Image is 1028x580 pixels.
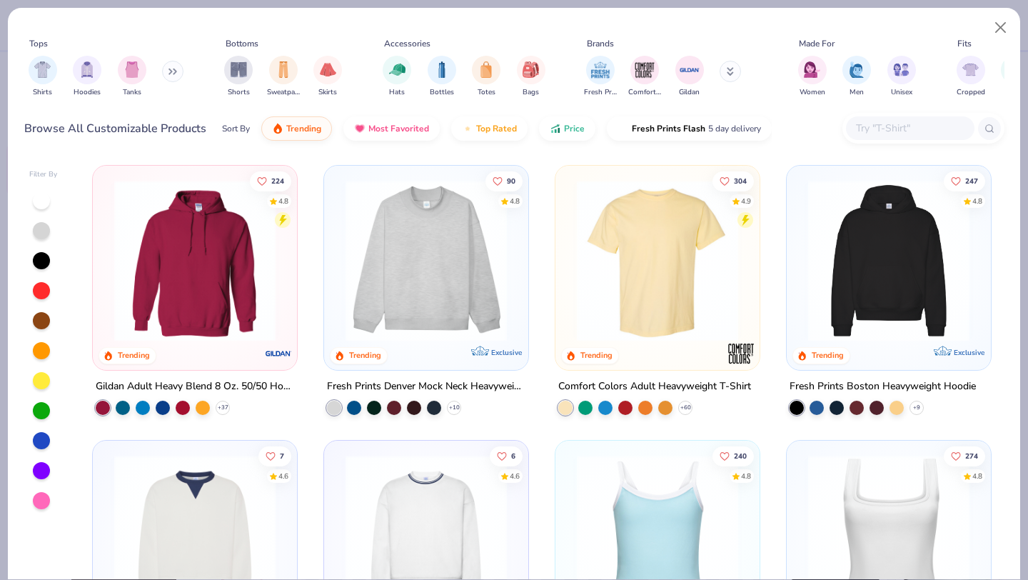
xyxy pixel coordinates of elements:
[587,37,614,50] div: Brands
[267,56,300,98] div: filter for Sweatpants
[734,452,747,459] span: 240
[708,121,761,137] span: 5 day delivery
[449,404,460,412] span: + 10
[842,56,871,98] div: filter for Men
[514,180,690,341] img: a90f7c54-8796-4cb2-9d6e-4e9644cfe0fe
[478,61,494,78] img: Totes Image
[712,171,754,191] button: Like
[485,171,523,191] button: Like
[451,116,528,141] button: Top Rated
[272,177,285,184] span: 224
[799,37,835,50] div: Made For
[798,56,827,98] div: filter for Women
[804,61,820,78] img: Women Image
[79,61,95,78] img: Hoodies Image
[987,14,1014,41] button: Close
[338,180,514,341] img: f5d85501-0dbb-4ee4-b115-c08fa3845d83
[680,404,690,412] span: + 60
[354,123,366,134] img: most_fav.gif
[972,196,982,206] div: 4.8
[957,56,985,98] button: filter button
[734,177,747,184] span: 304
[383,56,411,98] button: filter button
[887,56,916,98] div: filter for Unisex
[745,180,920,341] img: e55d29c3-c55d-459c-bfd9-9b1c499ab3c6
[570,180,745,341] img: 029b8af0-80e6-406f-9fdc-fdf898547912
[218,404,228,412] span: + 37
[558,378,751,396] div: Comfort Colors Adult Heavyweight T-Shirt
[957,56,985,98] div: filter for Cropped
[389,61,405,78] img: Hats Image
[267,87,300,98] span: Sweatpants
[343,116,440,141] button: Most Favorited
[679,87,700,98] span: Gildan
[24,120,206,137] div: Browse All Customizable Products
[313,56,342,98] div: filter for Skirts
[29,56,57,98] div: filter for Shirts
[491,348,522,357] span: Exclusive
[276,61,291,78] img: Sweatpants Image
[286,123,321,134] span: Trending
[228,87,250,98] span: Shorts
[313,56,342,98] button: filter button
[434,61,450,78] img: Bottles Image
[34,61,51,78] img: Shirts Image
[224,56,253,98] div: filter for Shorts
[891,87,912,98] span: Unisex
[118,56,146,98] button: filter button
[383,56,411,98] div: filter for Hats
[226,37,258,50] div: Bottoms
[965,452,978,459] span: 274
[972,471,982,481] div: 4.8
[107,180,283,341] img: 01756b78-01f6-4cc6-8d8a-3c30c1a0c8ac
[539,116,595,141] button: Price
[279,196,289,206] div: 4.8
[800,87,825,98] span: Women
[590,59,611,81] img: Fresh Prints Image
[33,87,52,98] span: Shirts
[523,87,539,98] span: Bags
[472,56,500,98] div: filter for Totes
[850,87,864,98] span: Men
[628,56,661,98] div: filter for Comfort Colors
[511,452,515,459] span: 6
[517,56,545,98] button: filter button
[798,56,827,98] button: filter button
[327,378,525,396] div: Fresh Prints Denver Mock Neck Heavyweight Sweatshirt
[855,120,964,136] input: Try "T-Shirt"
[675,56,704,98] button: filter button
[123,87,141,98] span: Tanks
[29,37,48,50] div: Tops
[712,446,754,466] button: Like
[124,61,140,78] img: Tanks Image
[962,61,979,78] img: Cropped Image
[607,116,772,141] button: Fresh Prints Flash5 day delivery
[957,87,985,98] span: Cropped
[74,87,101,98] span: Hoodies
[944,171,985,191] button: Like
[584,56,617,98] button: filter button
[675,56,704,98] div: filter for Gildan
[741,196,751,206] div: 4.9
[368,123,429,134] span: Most Favorited
[628,87,661,98] span: Comfort Colors
[472,56,500,98] button: filter button
[679,59,700,81] img: Gildan Image
[790,378,976,396] div: Fresh Prints Boston Heavyweight Hoodie
[261,116,332,141] button: Trending
[428,56,456,98] div: filter for Bottles
[584,87,617,98] span: Fresh Prints
[913,404,920,412] span: + 9
[634,59,655,81] img: Comfort Colors Image
[318,87,337,98] span: Skirts
[887,56,916,98] button: filter button
[384,37,430,50] div: Accessories
[632,123,705,134] span: Fresh Prints Flash
[462,123,473,134] img: TopRated.gif
[953,348,984,357] span: Exclusive
[428,56,456,98] button: filter button
[507,177,515,184] span: 90
[29,169,58,180] div: Filter By
[476,123,517,134] span: Top Rated
[965,177,978,184] span: 247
